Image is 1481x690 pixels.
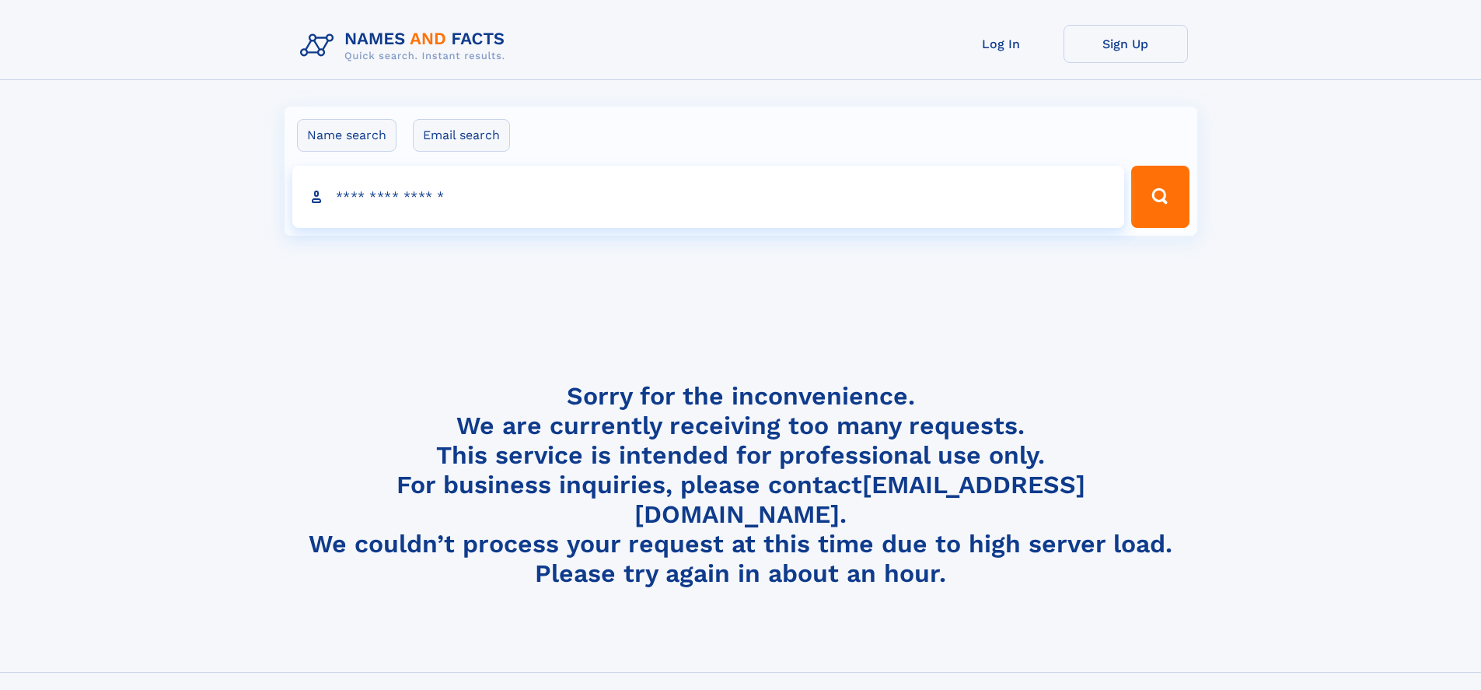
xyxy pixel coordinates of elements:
[939,25,1064,63] a: Log In
[634,470,1085,529] a: [EMAIL_ADDRESS][DOMAIN_NAME]
[1064,25,1188,63] a: Sign Up
[294,381,1188,589] h4: Sorry for the inconvenience. We are currently receiving too many requests. This service is intend...
[297,119,396,152] label: Name search
[1131,166,1189,228] button: Search Button
[294,25,518,67] img: Logo Names and Facts
[413,119,510,152] label: Email search
[292,166,1125,228] input: search input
